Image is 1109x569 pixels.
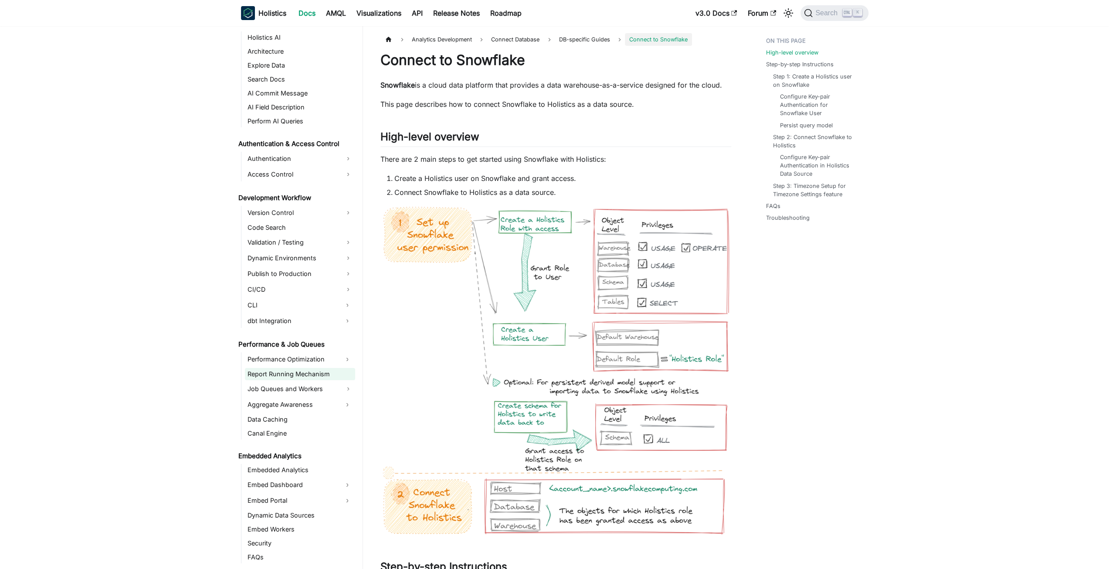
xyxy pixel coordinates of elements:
[690,6,743,20] a: v3.0 Docs
[487,33,544,46] span: Connect Database
[245,352,339,366] a: Performance Optimization
[780,121,833,129] a: Persist query model
[853,9,862,17] kbd: K
[485,6,527,20] a: Roadmap
[394,173,731,184] li: Create a Holistics user on Snowflake and grant access.
[236,192,355,204] a: Development Workflow
[245,283,355,296] a: CI/CD
[555,33,614,46] span: DB-specific Guides
[245,494,339,508] a: Embed Portal
[232,26,363,569] nav: Docs sidebar
[245,73,355,85] a: Search Docs
[245,235,355,249] a: Validation / Testing
[241,6,286,20] a: HolisticsHolistics
[813,9,843,17] span: Search
[351,6,407,20] a: Visualizations
[380,33,731,46] nav: Breadcrumbs
[245,551,355,563] a: FAQs
[245,298,339,312] a: CLI
[781,6,795,20] button: Switch between dark and light mode (currently light mode)
[245,167,355,181] a: Access Control
[380,80,731,90] p: is a cloud data platform that provides a data warehouse-as-a-service designed for the cloud.
[339,314,355,328] button: Expand sidebar category 'dbt Integration'
[773,182,860,198] a: Step 3: Timezone Setup for Timezone Settings feature
[394,187,731,198] li: Connect Snowflake to Holistics as a data source.
[293,6,321,20] a: Docs
[245,537,355,549] a: Security
[773,72,860,89] a: Step 1: Create a Holistics user on Snowflake
[407,6,428,20] a: API
[743,6,781,20] a: Forum
[380,99,731,109] p: This page describes how to connect Snowflake to Holistics as a data source.
[245,251,355,265] a: Dynamic Environments
[339,398,355,412] button: Expand sidebar category 'Aggregate Awareness'
[380,51,731,69] h1: Connect to Snowflake
[245,523,355,535] a: Embed Workers
[258,8,286,18] b: Holistics
[380,130,731,147] h2: High-level overview
[780,153,856,178] a: Configure Key-pair Authentication in Holistics Data Source
[245,87,355,99] a: AI Commit Message
[245,413,355,426] a: Data Caching
[339,298,355,312] button: Expand sidebar category 'CLI'
[380,81,415,89] strong: Snowflake
[245,398,339,412] a: Aggregate Awareness
[339,494,355,508] button: Expand sidebar category 'Embed Portal'
[245,267,355,281] a: Publish to Production
[800,5,868,21] button: Search (Ctrl+K)
[407,33,476,46] span: Analytics Development
[245,115,355,127] a: Perform AI Queries
[321,6,351,20] a: AMQL
[245,221,355,234] a: Code Search
[780,92,856,118] a: Configure Key-pair Authentication for Snowflake User
[766,214,810,222] a: Troubleshooting
[245,382,355,396] a: Job Queues and Workers
[766,202,780,210] a: FAQs
[339,352,355,366] button: Expand sidebar category 'Performance Optimization'
[245,478,339,492] a: Embed Dashboard
[245,464,355,476] a: Embedded Analytics
[245,314,339,328] a: dbt Integration
[380,33,397,46] a: Home page
[245,509,355,521] a: Dynamic Data Sources
[245,59,355,72] a: Explore Data
[339,478,355,492] button: Expand sidebar category 'Embed Dashboard'
[245,45,355,58] a: Architecture
[241,6,255,20] img: Holistics
[380,154,731,164] p: There are 2 main steps to get started using Snowflake with Holistics:
[245,206,355,220] a: Version Control
[236,450,355,462] a: Embedded Analytics
[245,427,355,440] a: Canal Engine
[773,133,860,150] a: Step 2: Connect Snowflake to Holistics
[766,48,818,57] a: High-level overview
[245,31,355,44] a: Holistics AI
[766,60,834,68] a: Step-by-step Instructions
[236,138,355,150] a: Authentication & Access Control
[245,368,355,380] a: Report Running Mechanism
[428,6,485,20] a: Release Notes
[245,101,355,113] a: AI Field Description
[236,338,355,351] a: Performance & Job Queues
[245,152,355,166] a: Authentication
[625,33,692,46] span: Connect to Snowflake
